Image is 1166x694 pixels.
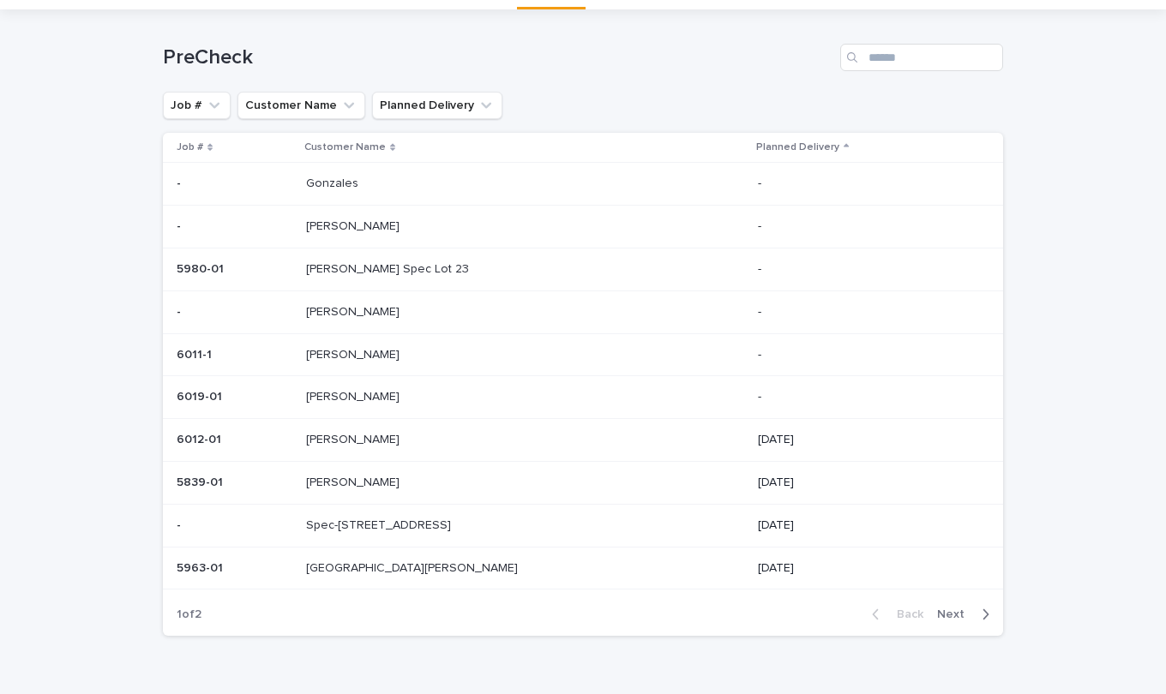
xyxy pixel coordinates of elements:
p: [PERSON_NAME] [306,429,403,447]
tr: -- GonzalesGonzales - [163,163,1003,206]
p: 5963-01 [177,558,226,576]
p: - [758,348,976,362]
p: - [758,305,976,320]
span: Back [887,608,923,620]
p: [DATE] [758,433,976,447]
tr: 5980-015980-01 [PERSON_NAME] Spec Lot 23[PERSON_NAME] Spec Lot 23 - [163,248,1003,290]
h1: PreCheck [163,45,833,70]
p: [DATE] [758,561,976,576]
p: [DATE] [758,518,976,533]
p: [PERSON_NAME] [306,386,403,404]
p: - [758,390,976,404]
p: [PERSON_NAME] [306,302,403,320]
p: - [758,262,976,277]
p: - [758,219,976,234]
tr: 5963-015963-01 [GEOGRAPHIC_DATA][PERSON_NAME][GEOGRAPHIC_DATA][PERSON_NAME] [DATE] [163,547,1003,589]
button: Next [930,607,1003,622]
p: 5839-01 [177,472,226,490]
p: [PERSON_NAME] [306,216,403,234]
p: Job # [177,138,203,157]
tr: 5839-015839-01 [PERSON_NAME][PERSON_NAME] [DATE] [163,461,1003,504]
button: Job # [163,92,231,119]
p: - [177,173,184,191]
p: - [177,216,184,234]
p: 1 of 2 [163,594,215,636]
tr: 6011-16011-1 [PERSON_NAME][PERSON_NAME] - [163,333,1003,376]
button: Planned Delivery [372,92,502,119]
p: - [177,302,184,320]
span: Next [937,608,975,620]
p: [PERSON_NAME] [306,472,403,490]
button: Customer Name [237,92,365,119]
p: [PERSON_NAME] Spec Lot 23 [306,259,472,277]
input: Search [840,44,1003,71]
p: 5980-01 [177,259,227,277]
tr: -- Spec-[STREET_ADDRESS]Spec-[STREET_ADDRESS] [DATE] [163,504,1003,547]
p: 6011-1 [177,344,215,362]
p: [PERSON_NAME] [306,344,403,362]
p: 6019-01 [177,386,225,404]
button: Back [858,607,930,622]
tr: 6012-016012-01 [PERSON_NAME][PERSON_NAME] [DATE] [163,419,1003,462]
tr: -- [PERSON_NAME][PERSON_NAME] - [163,206,1003,248]
tr: -- [PERSON_NAME][PERSON_NAME] - [163,290,1003,333]
p: - [177,515,184,533]
tr: 6019-016019-01 [PERSON_NAME][PERSON_NAME] - [163,376,1003,419]
p: - [758,176,976,191]
p: Customer Name [304,138,386,157]
p: [DATE] [758,476,976,490]
p: Planned Delivery [756,138,839,157]
p: Gonzales [306,173,362,191]
p: 6012-01 [177,429,225,447]
p: Spec-[STREET_ADDRESS] [306,515,454,533]
p: [GEOGRAPHIC_DATA][PERSON_NAME] [306,558,521,576]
